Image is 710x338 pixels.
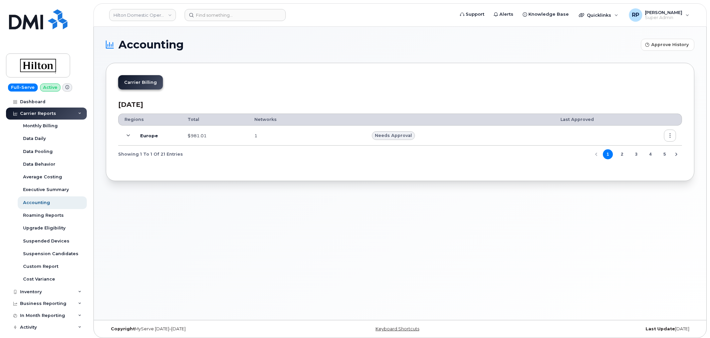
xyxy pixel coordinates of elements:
span: Accounting [119,40,184,50]
button: Page 3 [631,149,641,159]
button: Approve History [641,39,694,51]
h3: [DATE] [118,101,682,108]
strong: Last Update [646,326,675,331]
button: Page 1 [603,149,613,159]
th: Last Approved [554,114,658,126]
button: Page 2 [617,149,627,159]
strong: Copyright [111,326,135,331]
th: Networks [248,114,366,126]
a: Keyboard Shortcuts [376,326,419,331]
div: MyServe [DATE]–[DATE] [106,326,302,332]
iframe: Messenger Launcher [681,309,705,333]
th: Regions [118,114,182,126]
div: [DATE] [498,326,694,332]
button: Page 4 [646,149,656,159]
td: 1 [248,126,366,146]
span: Needs Approval [375,132,412,139]
button: Next Page [671,149,681,159]
td: $981.01 [182,126,248,146]
span: Showing 1 To 1 Of 21 Entries [118,149,183,159]
button: Page 5 [660,149,670,159]
th: Total [182,114,248,126]
span: Approve History [651,41,689,48]
b: Europe [140,133,158,139]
